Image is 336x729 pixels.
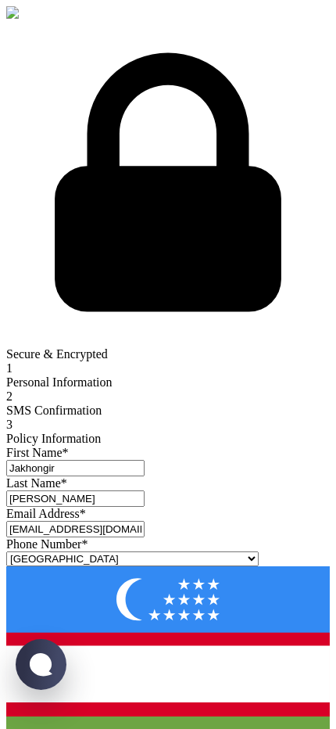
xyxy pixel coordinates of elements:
span: 2 [6,390,13,403]
label: First Name [6,446,69,459]
label: Last Name [6,476,67,490]
label: Email Address [6,507,86,520]
input: Enter your first name [6,460,145,476]
input: Enter your email address [6,521,145,537]
span: 3 [6,418,13,431]
select: Phone number country [6,551,259,566]
span: Personal Information [6,375,113,389]
span: SMS Confirmation [6,404,102,417]
img: IKAMET Logo [6,6,97,20]
label: Phone Number [6,537,88,551]
input: Enter your last name [6,490,145,507]
span: 1 [6,361,13,375]
span: Policy Information [6,432,101,445]
span: Secure & Encrypted [6,347,108,361]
